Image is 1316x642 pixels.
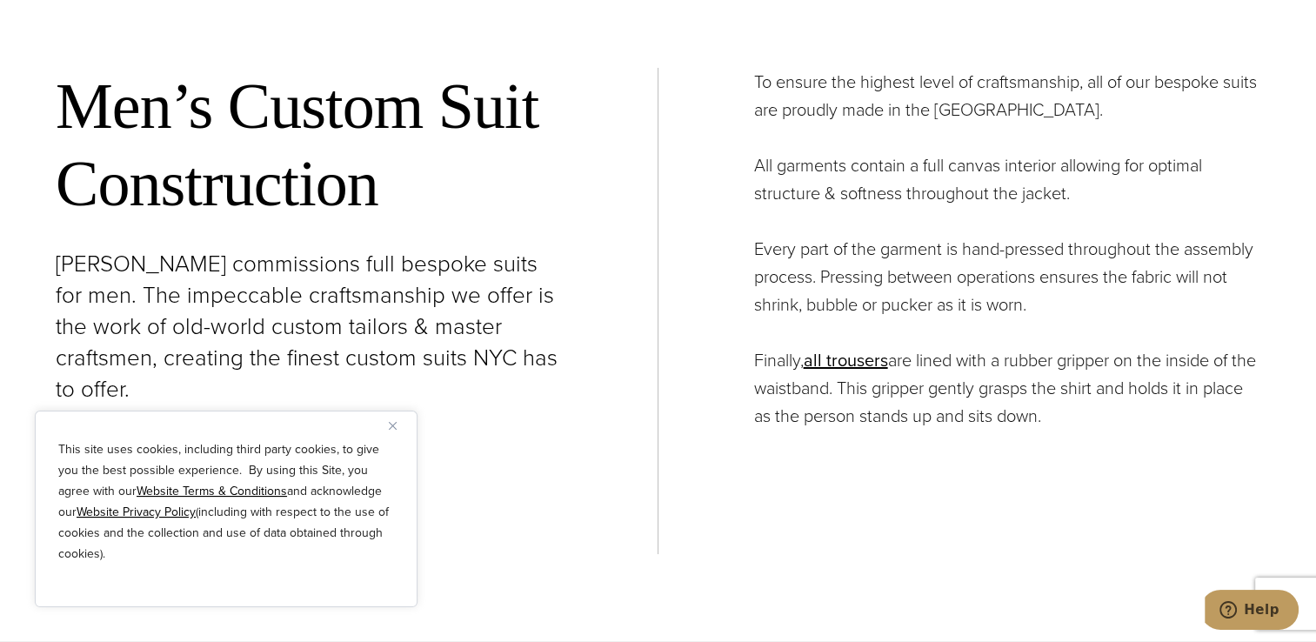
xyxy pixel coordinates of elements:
[1205,590,1299,633] iframe: Opens a widget where you can chat to one of our agents
[754,68,1261,124] p: To ensure the highest level of craftsmanship, all of our bespoke suits are proudly made in the [G...
[754,151,1261,207] p: All garments contain a full canvas interior allowing for optimal structure & softness throughout ...
[58,439,394,565] p: This site uses cookies, including third party cookies, to give you the best possible experience. ...
[754,346,1261,430] p: Finally, are lined with a rubber gripper on the inside of the waistband. This gripper gently gras...
[137,482,287,500] a: Website Terms & Conditions
[56,68,562,223] h2: Men’s Custom Suit Construction
[77,503,196,521] a: Website Privacy Policy
[389,415,410,436] button: Close
[56,248,562,405] p: [PERSON_NAME] commissions full bespoke suits for men. The impeccable craftsmanship we offer is th...
[754,235,1261,318] p: Every part of the garment is hand-pressed throughout the assembly process. Pressing between opera...
[389,422,397,430] img: Close
[804,347,888,373] a: all trousers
